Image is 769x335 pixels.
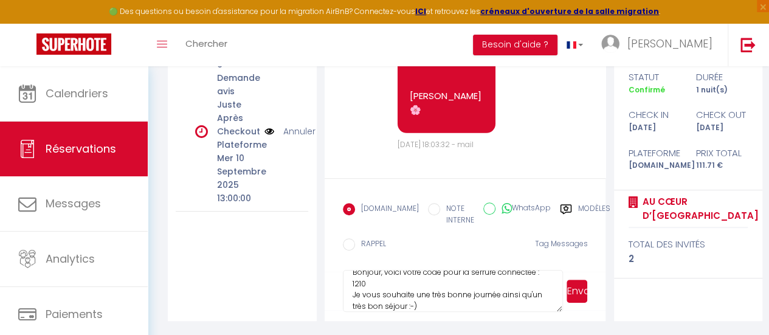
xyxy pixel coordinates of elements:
label: RAPPEL [355,238,386,252]
button: Envoyer [567,280,587,303]
span: Réservations [46,141,116,156]
span: Messages [46,196,101,211]
a: créneaux d'ouverture de la salle migration [480,6,659,16]
span: [DATE] 18:03:32 - mail [398,139,474,150]
span: [PERSON_NAME] [627,36,712,51]
p: 6 - Demande avis Juste Après Checkout Plateforme [217,58,257,151]
img: ... [601,35,619,53]
div: Prix total [688,146,756,161]
div: [DOMAIN_NAME] [621,160,688,171]
img: Super Booking [36,33,111,55]
span: Tag Messages [534,238,587,249]
img: logout [740,37,756,52]
a: Au cœur d’[GEOGRAPHIC_DATA] [638,195,759,223]
label: WhatsApp [495,202,551,216]
div: Plateforme [621,146,688,161]
div: check in [621,108,688,122]
div: [DATE] [688,122,756,134]
div: 111.71 € [688,160,756,171]
div: [DATE] [621,122,688,134]
a: Annuler [283,125,316,138]
div: statut [621,70,688,85]
span: Analytics [46,251,95,266]
div: total des invités [629,237,748,252]
p: Mer 10 Septembre 2025 13:00:00 [217,151,257,205]
div: check out [688,108,756,122]
a: ... [PERSON_NAME] [592,24,728,66]
span: Chercher [185,37,227,50]
label: Modèles [578,203,610,228]
button: Besoin d'aide ? [473,35,557,55]
a: Chercher [176,24,236,66]
label: [DOMAIN_NAME] [355,203,419,216]
a: ICI [415,6,426,16]
div: 2 [629,252,748,266]
img: NO IMAGE [264,125,274,138]
div: 1 nuit(s) [688,85,756,96]
div: durée [688,70,756,85]
span: Calendriers [46,86,108,101]
span: Paiements [46,306,103,322]
p: [PERSON_NAME] 🌸 [410,89,483,117]
label: NOTE INTERNE [440,203,474,226]
span: Confirmé [629,85,665,95]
